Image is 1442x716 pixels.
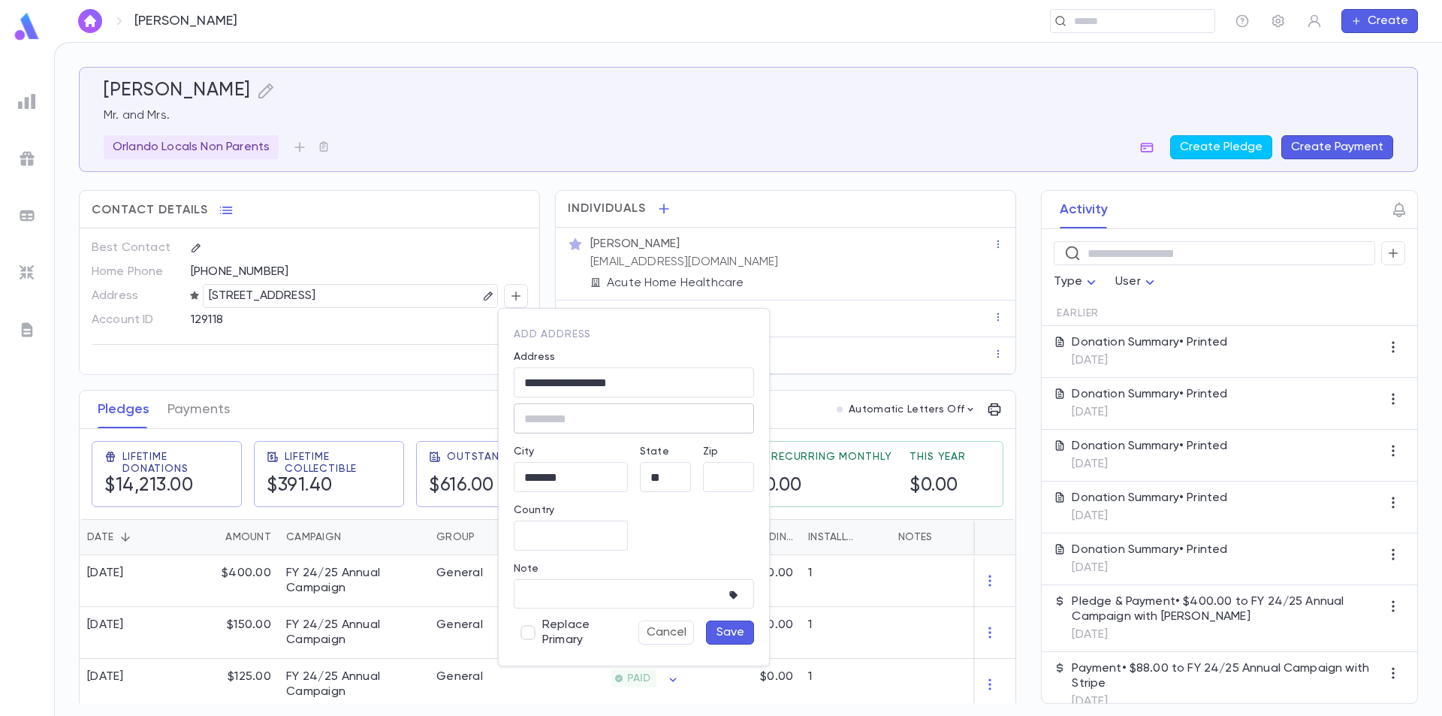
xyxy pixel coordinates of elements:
[706,621,754,645] button: Save
[514,351,555,363] label: Address
[638,621,694,645] button: Cancel
[514,504,554,516] label: Country
[514,329,591,340] span: add address
[542,618,617,648] span: Replace Primary
[703,446,718,458] label: Zip
[514,446,535,458] label: City
[514,563,539,575] label: Note
[640,446,669,458] label: State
